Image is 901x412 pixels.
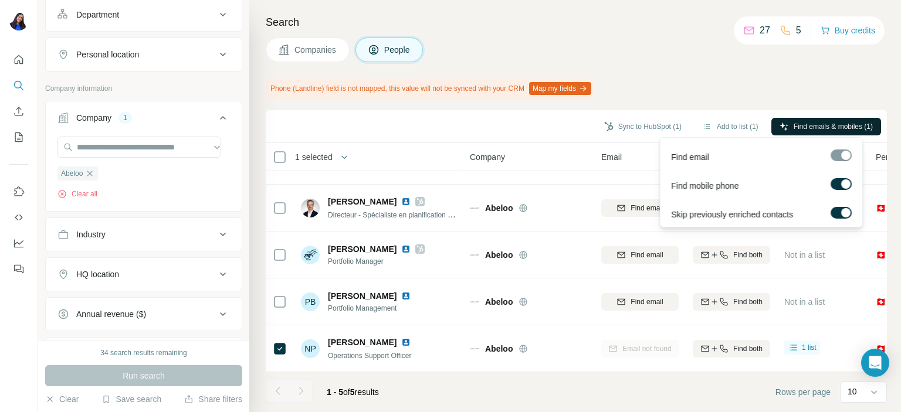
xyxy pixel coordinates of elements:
[802,342,817,353] span: 1 list
[601,246,679,264] button: Find email
[301,246,320,264] img: Avatar
[328,352,412,360] span: Operations Support Officer
[760,23,770,38] p: 27
[9,75,28,96] button: Search
[601,293,679,311] button: Find email
[45,393,79,405] button: Clear
[384,44,411,56] span: People
[101,393,161,405] button: Save search
[46,1,242,29] button: Department
[876,202,886,214] span: 🇨🇭
[861,349,889,377] div: Open Intercom Messenger
[693,293,770,311] button: Find both
[46,40,242,69] button: Personal location
[794,121,873,132] span: Find emails & mobiles (1)
[601,151,622,163] span: Email
[118,113,132,123] div: 1
[294,44,337,56] span: Companies
[266,79,594,98] div: Phone (Landline) field is not mapped, this value will not be synced with your CRM
[821,22,875,39] button: Buy credits
[470,250,479,260] img: Logo of Abeloo
[343,387,350,397] span: of
[470,297,479,307] img: Logo of Abeloo
[876,249,886,261] span: 🇨🇭
[327,387,343,397] span: 1 - 5
[9,127,28,148] button: My lists
[693,246,770,264] button: Find both
[328,336,397,348] span: [PERSON_NAME]
[328,196,397,207] span: [PERSON_NAME]
[631,250,663,260] span: Find email
[328,303,425,314] span: Portfolio Management
[671,209,793,220] span: Skip previously enriched contacts
[295,151,333,163] span: 1 selected
[46,260,242,288] button: HQ location
[184,393,242,405] button: Share filters
[470,151,505,163] span: Company
[529,82,591,95] button: Map my fields
[485,249,513,261] span: Abeloo
[9,181,28,202] button: Use Surfe on LinkedIn
[693,340,770,357] button: Find both
[671,180,739,192] span: Find mobile phone
[596,118,690,135] button: Sync to HubSpot (1)
[401,338,411,347] img: LinkedIn logo
[485,296,513,308] span: Abeloo
[401,244,411,254] img: LinkedIn logo
[328,256,425,267] span: Portfolio Manager
[57,189,97,199] button: Clear all
[631,203,663,213] span: Find email
[695,118,767,135] button: Add to list (1)
[733,297,763,307] span: Find both
[301,292,320,311] div: PB
[775,386,831,398] span: Rows per page
[9,233,28,254] button: Dashboard
[350,387,355,397] span: 5
[76,268,119,280] div: HQ location
[470,203,479,213] img: Logo of Abeloo
[61,168,83,179] span: Abeloo
[76,9,119,21] div: Department
[327,387,379,397] span: results
[876,343,886,355] span: 🇨🇭
[76,49,139,60] div: Personal location
[301,199,320,217] img: Avatar
[76,308,146,320] div: Annual revenue ($)
[485,343,513,355] span: Abeloo
[733,250,763,260] span: Find both
[771,118,881,135] button: Find emails & mobiles (1)
[733,343,763,354] span: Find both
[9,258,28,280] button: Feedback
[76,229,106,240] div: Industry
[76,112,111,124] div: Company
[9,207,28,228] button: Use Surfe API
[848,386,857,397] p: 10
[301,339,320,358] div: NP
[631,297,663,307] span: Find email
[266,14,887,30] h4: Search
[470,344,479,353] img: Logo of Abeloo
[100,348,187,358] div: 34 search results remaining
[328,290,397,302] span: [PERSON_NAME]
[876,296,886,308] span: 🇨🇭
[9,12,28,30] img: Avatar
[45,83,242,94] p: Company information
[784,250,825,260] span: Not in a list
[46,104,242,137] button: Company1
[46,300,242,328] button: Annual revenue ($)
[784,297,825,307] span: Not in a list
[9,101,28,122] button: Enrich CSV
[796,23,801,38] p: 5
[46,220,242,248] button: Industry
[328,210,555,219] span: Directeur - Spécialiste en planification financière et gestion de patrimoine
[601,199,679,217] button: Find email
[328,243,397,255] span: [PERSON_NAME]
[9,49,28,70] button: Quick start
[485,202,513,214] span: Abeloo
[401,291,411,301] img: LinkedIn logo
[671,151,709,163] span: Find email
[401,197,411,206] img: LinkedIn logo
